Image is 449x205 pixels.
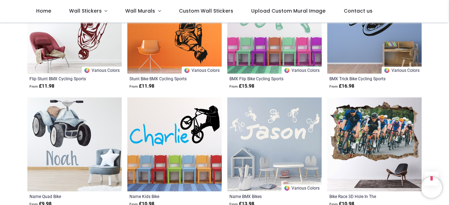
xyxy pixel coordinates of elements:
[125,7,155,14] span: Wall Murals
[184,67,190,74] img: Color Wheel
[82,67,122,74] a: Various Colors
[229,193,301,199] a: Name BMX Bikes
[284,67,290,74] img: Color Wheel
[29,83,54,90] strong: £ 11.98
[27,97,122,192] img: Personalised Name Quad Bike Wall Sticker
[251,7,326,14] span: Upload Custom Mural Image
[29,76,101,81] a: Flip Stunt BMX Cycling Sports
[329,76,401,81] a: BMX Trick Bike Cycling Sports
[29,193,101,199] a: Name Quad Bike
[282,67,322,74] a: Various Colors
[229,83,254,90] strong: £ 15.98
[36,7,51,14] span: Home
[129,84,138,88] span: From
[344,7,373,14] span: Contact us
[329,83,354,90] strong: £ 16.98
[329,193,401,199] a: Bike Race 3D Hole In The
[284,185,290,191] img: Color Wheel
[182,67,222,74] a: Various Colors
[382,67,422,74] a: Various Colors
[327,97,422,192] img: Bike Race 3D Hole In The Wall Sticker
[179,7,233,14] span: Custom Wall Stickers
[229,76,301,81] a: BMX Flip Bike Cycling Sports
[129,76,201,81] a: Stunt Bike BMX Cycling Sports
[384,67,390,74] img: Color Wheel
[282,184,322,191] a: Various Colors
[421,177,442,198] iframe: Brevo live chat
[329,84,338,88] span: From
[127,97,222,192] img: Personalised Name Kids Bike Wall Sticker
[29,84,38,88] span: From
[129,83,154,90] strong: £ 11.98
[129,193,201,199] a: Name Kids Bike
[229,84,238,88] span: From
[84,67,90,74] img: Color Wheel
[69,7,102,14] span: Wall Stickers
[227,97,322,192] img: Personalised Name BMX Bikes Wall Sticker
